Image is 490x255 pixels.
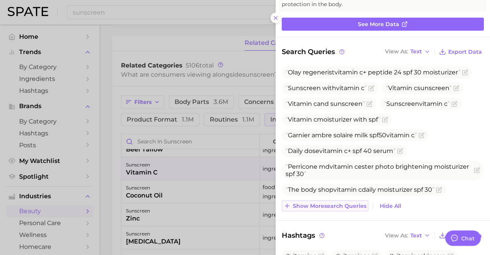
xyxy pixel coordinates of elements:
span: c [359,69,363,76]
span: c [411,132,415,139]
button: Export Data [437,230,484,241]
span: c [354,163,358,170]
span: c [361,84,364,92]
span: Search Queries [282,46,346,57]
span: Export Data [448,49,482,55]
span: vitamin [336,84,359,92]
button: View AsText [383,47,432,57]
span: Perri one md ester photo brightening moisturizer spf 30 [286,163,469,178]
span: c [314,116,317,123]
span: c [414,84,417,92]
span: c [444,100,448,107]
button: Flag as miscategorized or irrelevant [382,117,388,123]
button: Flag as miscategorized or irrelevant [397,148,403,154]
button: Flag as miscategorized or irrelevant [436,187,442,193]
a: See more data [282,18,484,31]
span: c [345,100,348,107]
span: Vitamin [388,84,412,92]
span: and suns reen [286,100,365,107]
span: Text [410,234,422,238]
span: Garnier ambre solaire milk spf50 [286,132,417,139]
button: Flag as miscategorized or irrelevant [418,132,425,138]
span: moisturizer with spf [286,116,381,123]
button: Flag as miscategorized or irrelevant [474,167,480,173]
span: Olay regenerist + peptide 24 spf 30 moisturizer [286,69,461,76]
button: Flag as miscategorized or irrelevant [453,85,459,91]
span: c [302,163,305,170]
span: suns reen [386,84,452,92]
span: View As [385,49,408,54]
span: View As [385,234,408,238]
span: c [344,147,348,155]
button: View AsText [383,230,432,240]
button: Flag as miscategorized or irrelevant [462,69,468,76]
span: c [402,100,405,107]
span: Vitamin [288,100,312,107]
span: See more data [358,21,399,28]
span: vitamin [319,147,343,155]
span: c [314,100,317,107]
span: vitamin [419,100,443,107]
span: c [303,84,307,92]
button: Export Data [437,46,484,57]
span: The body shop daily moisturizer spf 30 [286,186,434,193]
span: vitamin [330,163,353,170]
span: Suns reen with [286,84,367,92]
span: Vitamin [288,116,312,123]
button: Show moresearch queries [282,201,368,211]
span: vitamin [386,132,410,139]
span: Text [410,49,422,54]
span: c [358,186,362,193]
span: c [432,84,435,92]
span: Hashtags [282,230,326,241]
button: Flag as miscategorized or irrelevant [368,85,374,91]
span: Show more search queries [293,203,366,209]
button: Hide All [378,201,403,211]
span: vitamin [335,69,358,76]
span: Hide All [380,203,401,209]
button: Flag as miscategorized or irrelevant [451,101,457,107]
button: Flag as miscategorized or irrelevant [366,101,372,107]
span: Suns reen [384,100,450,107]
span: Daily dose + spf 40 serum [286,147,395,155]
span: vitamin [333,186,357,193]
